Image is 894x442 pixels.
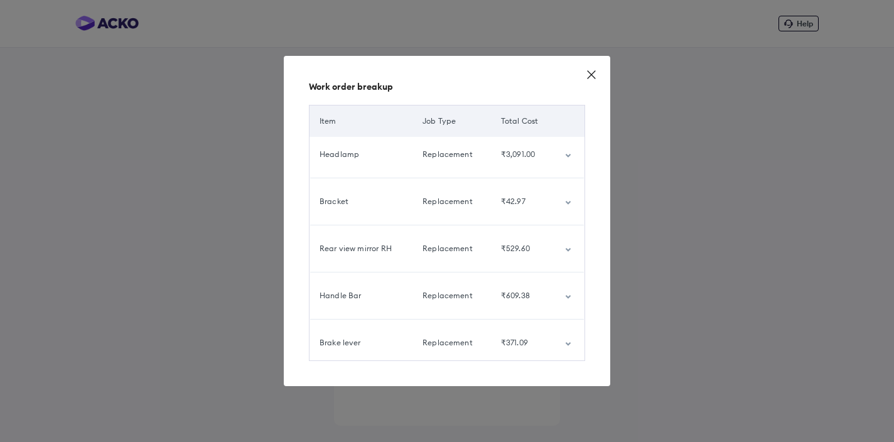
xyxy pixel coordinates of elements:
[501,290,545,301] h5: ₹609.38
[501,149,545,160] h5: ₹3,091.00
[423,196,481,207] h5: Replacement
[320,290,402,301] h5: Handle Bar
[501,243,545,254] h5: ₹529.60
[423,337,481,348] h5: Replacement
[320,149,402,160] h5: Headlamp
[423,116,481,127] h5: Job Type
[320,337,402,348] h5: Brake lever
[309,105,585,361] table: customized table
[423,243,481,254] h5: Replacement
[501,337,545,348] h5: ₹371.09
[501,116,545,127] h5: Total Cost
[309,81,585,92] div: Work order breakup
[320,243,402,254] h5: Rear view mirror RH
[423,149,481,160] h5: Replacement
[501,196,545,207] h5: ₹42.97
[320,116,402,127] h5: Item
[423,290,481,301] h5: Replacement
[320,196,402,207] h5: Bracket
